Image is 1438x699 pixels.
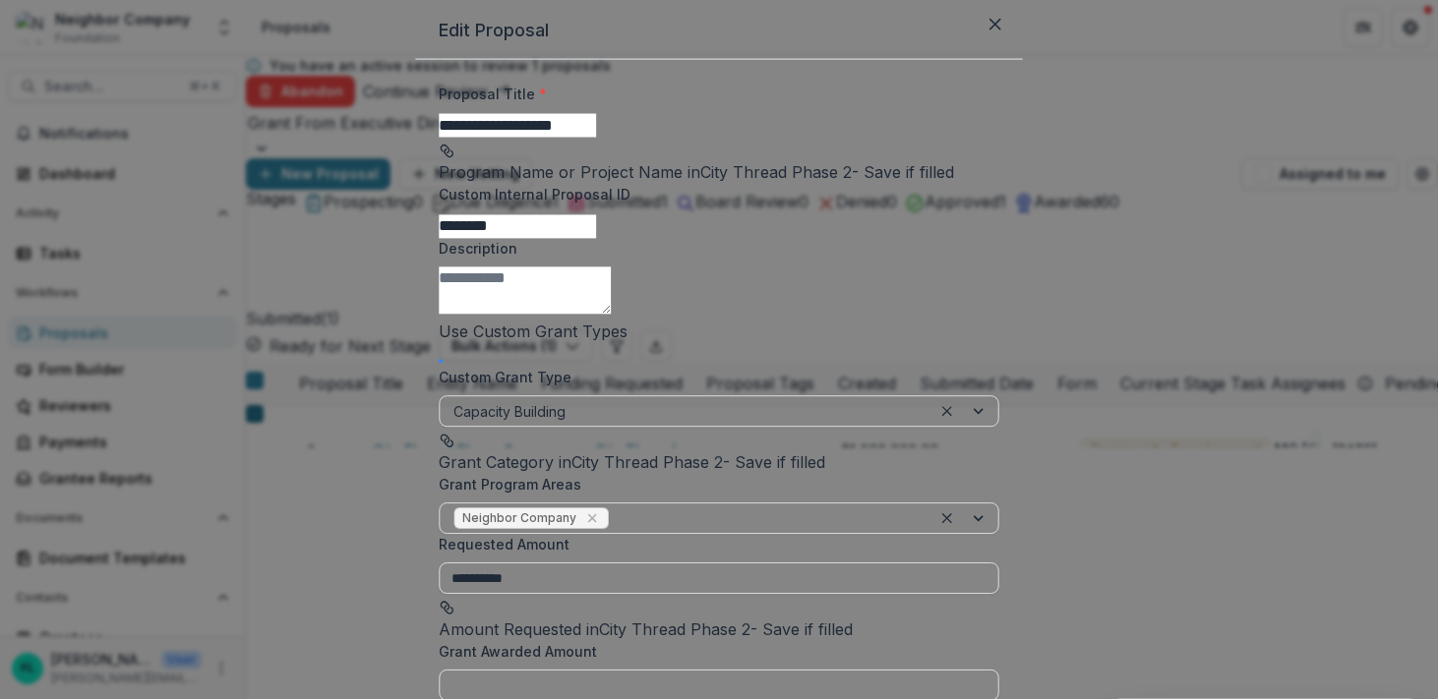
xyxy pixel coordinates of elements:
[440,474,988,495] label: Grant Program Areas
[440,184,988,204] label: Custom Internal Proposal ID
[935,399,959,423] div: Clear selected options
[440,641,988,662] label: Grant Awarded Amount
[440,238,988,259] label: Description
[440,534,988,554] label: Requested Amount
[935,506,959,530] div: Clear selected options
[980,9,1011,40] button: Close
[440,321,629,341] label: Use Custom Grant Types
[462,511,576,525] span: Neighbor Company
[440,617,999,641] p: Amount Requested in City Thread Phase 2 - Save if filled
[440,160,999,184] p: Program Name or Project Name in City Thread Phase 2 - Save if filled
[440,84,988,104] label: Proposal Title
[582,508,602,528] div: Remove Neighbor Company
[416,1,1023,60] header: Edit Proposal
[440,367,988,387] label: Custom Grant Type
[440,450,999,474] p: Grant Category in City Thread Phase 2 - Save if filled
